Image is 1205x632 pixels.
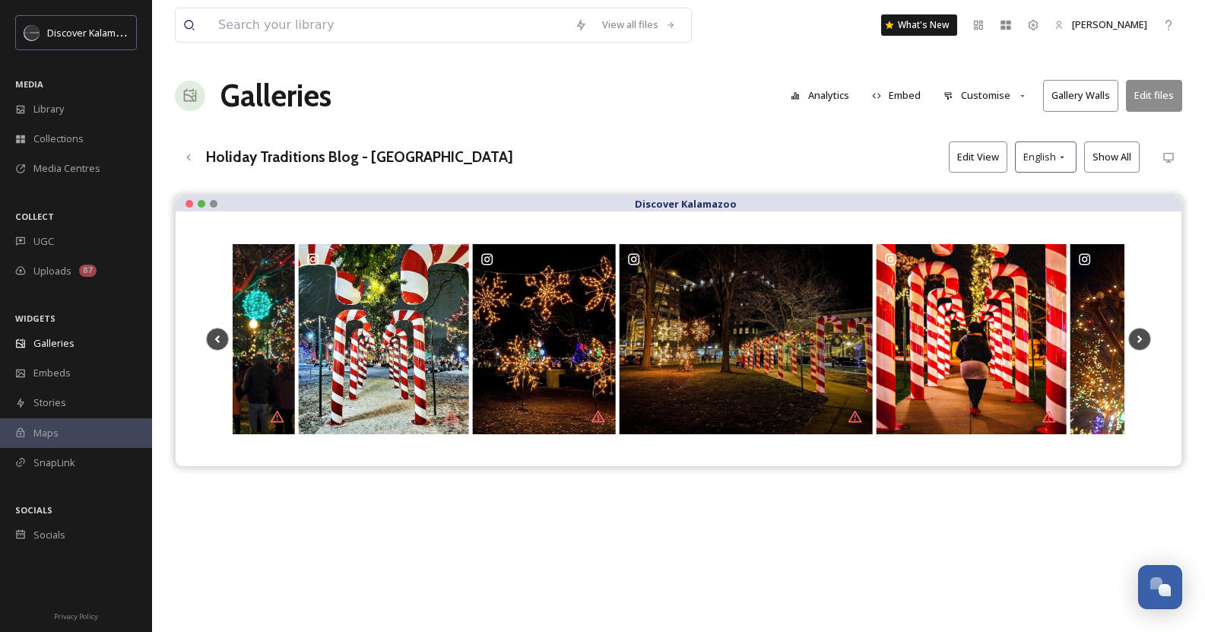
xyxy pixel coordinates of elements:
[33,336,75,351] span: Galleries
[1084,141,1140,173] button: Show All
[33,395,66,410] span: Stories
[211,8,567,42] input: Search your library
[1126,80,1182,111] button: Edit files
[1138,565,1182,609] button: Open Chat
[864,81,929,110] button: Embed
[881,14,957,36] a: What's New
[1128,328,1151,351] button: Scroll Right
[783,81,857,110] button: Analytics
[33,456,75,470] span: SnapLink
[220,73,331,119] a: Galleries
[24,25,40,40] img: channels4_profile.jpg
[33,528,65,542] span: Socials
[15,78,43,90] span: MEDIA
[54,606,98,624] a: Privacy Policy
[15,313,55,324] span: WIDGETS
[1023,150,1056,164] span: English
[296,242,471,436] a: Opens media popup. Media description: As per tradition, Merry Christmas from Bronson Park 🎄 . . ....
[33,426,59,440] span: Maps
[1072,17,1147,31] span: [PERSON_NAME]
[874,242,1068,436] a: Opens media popup. Media description: Sherri walking through the candy cane arches at Bronson Par...
[47,25,138,40] span: Discover Kalamazoo
[33,234,54,249] span: UGC
[15,504,52,516] span: SOCIALS
[15,211,54,222] span: COLLECT
[33,264,71,278] span: Uploads
[617,242,874,436] a: Opens media popup. Media description: It may not be your typical snowy winter wonderland ❄️, but ...
[936,81,1035,110] button: Customise
[949,141,1007,173] button: Edit View
[1047,10,1155,40] a: [PERSON_NAME]
[54,611,98,621] span: Privacy Policy
[79,265,97,277] div: 87
[33,161,100,176] span: Media Centres
[471,242,617,436] a: Opens media popup. Media description: It may not be your typical snowy winter wonderland ❄️, but ...
[206,328,229,351] button: Scroll Left
[206,146,513,168] h3: Holiday Traditions Blog - [GEOGRAPHIC_DATA]
[33,366,71,380] span: Embeds
[33,102,64,116] span: Library
[635,197,737,211] strong: Discover Kalamazoo
[1043,80,1118,111] button: Gallery Walls
[33,132,84,146] span: Collections
[783,81,864,110] a: Analytics
[595,10,683,40] a: View all files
